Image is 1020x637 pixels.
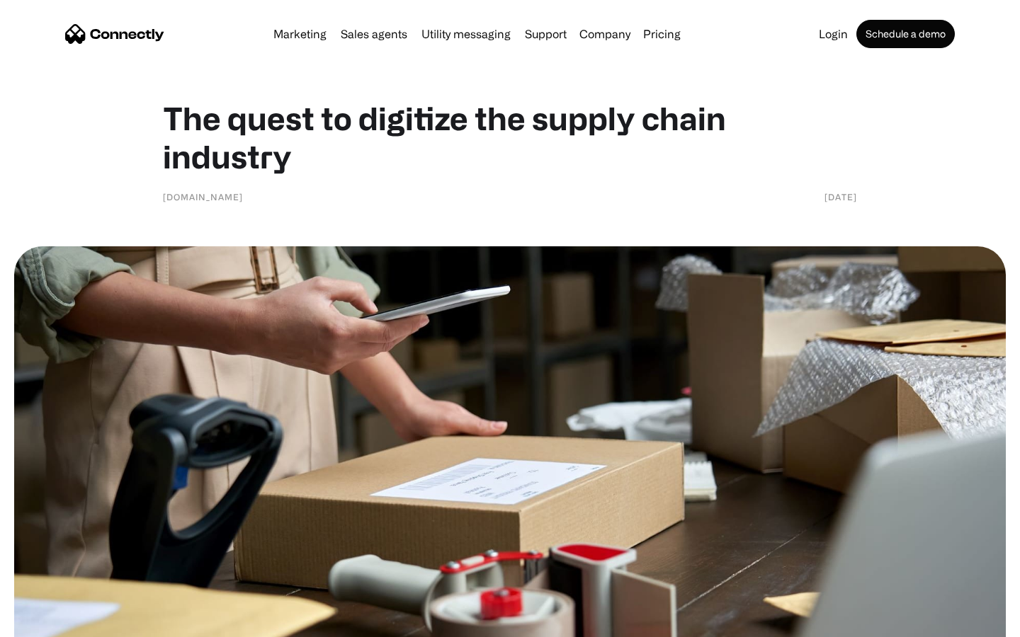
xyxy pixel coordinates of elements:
[28,612,85,632] ul: Language list
[519,28,572,40] a: Support
[579,24,630,44] div: Company
[65,23,164,45] a: home
[824,190,857,204] div: [DATE]
[163,99,857,176] h1: The quest to digitize the supply chain industry
[14,612,85,632] aside: Language selected: English
[637,28,686,40] a: Pricing
[335,28,413,40] a: Sales agents
[416,28,516,40] a: Utility messaging
[813,28,854,40] a: Login
[575,24,635,44] div: Company
[856,20,955,48] a: Schedule a demo
[268,28,332,40] a: Marketing
[163,190,243,204] div: [DOMAIN_NAME]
